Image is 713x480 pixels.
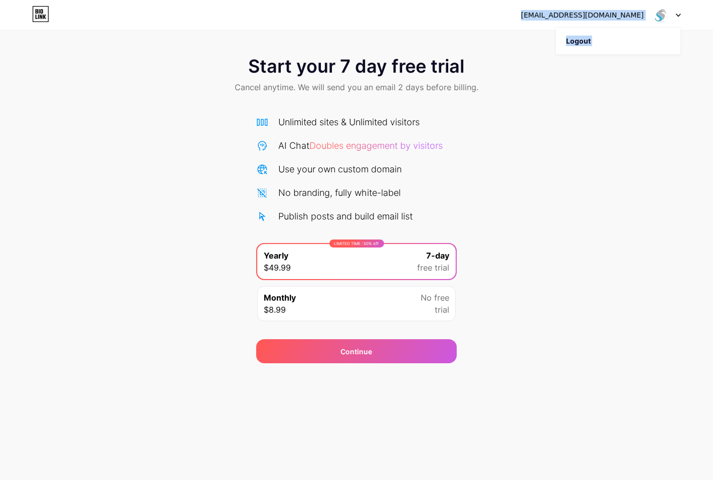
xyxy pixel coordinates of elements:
div: Unlimited sites & Unlimited visitors [278,115,420,129]
div: AI Chat [278,139,443,152]
div: Publish posts and build email list [278,209,413,223]
img: archiveconverter [651,6,670,25]
span: Yearly [264,250,288,262]
span: Doubles engagement by visitors [309,140,443,151]
span: Start your 7 day free trial [249,56,465,76]
span: Monthly [264,292,296,304]
div: Continue [341,346,373,357]
span: No free [421,292,449,304]
span: $8.99 [264,304,286,316]
span: free trial [417,262,449,274]
li: Logout [556,28,680,55]
div: LIMITED TIME : 50% off [329,239,384,248]
div: Use your own custom domain [278,162,402,176]
span: Cancel anytime. We will send you an email 2 days before billing. [235,81,478,93]
span: 7-day [426,250,449,262]
span: trial [435,304,449,316]
span: $49.99 [264,262,291,274]
div: No branding, fully white-label [278,186,401,199]
div: [EMAIL_ADDRESS][DOMAIN_NAME] [521,10,644,21]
